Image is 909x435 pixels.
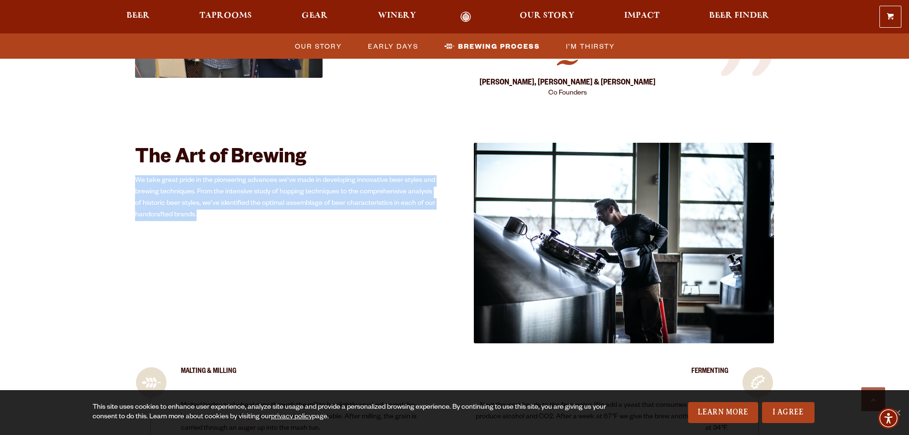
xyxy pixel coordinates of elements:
[289,39,347,53] a: Our Story
[703,11,775,22] a: Beer Finder
[378,12,416,20] span: Winery
[368,39,418,53] span: Early Days
[439,39,545,53] a: Brewing Process
[295,11,334,22] a: Gear
[688,402,758,423] a: Learn More
[135,148,436,170] h2: The Art of Brewing
[458,39,540,53] span: Brewing Process
[448,11,484,22] a: Odell Home
[480,78,656,89] strong: [PERSON_NAME], [PERSON_NAME] & [PERSON_NAME]
[120,11,156,22] a: Beer
[624,12,659,20] span: Impact
[181,367,436,385] h3: Malting & Milling
[271,414,312,421] a: privacy policy
[474,367,729,385] h3: Fermenting
[861,387,885,411] a: Scroll to top
[199,12,252,20] span: Taprooms
[762,402,815,423] a: I Agree
[135,175,436,221] p: We take great pride in the pioneering advances we’ve made in developing innovative beer styles an...
[362,39,423,53] a: Early Days
[193,11,258,22] a: Taprooms
[93,403,609,422] div: This site uses cookies to enhance user experience, analyze site usage and provide a personalized ...
[126,12,150,20] span: Beer
[566,39,615,53] span: I’m Thirsty
[618,11,666,22] a: Impact
[474,143,774,343] img: BrewerHops
[878,408,899,429] div: Accessibility Menu
[295,39,342,53] span: Our Story
[520,12,575,20] span: Our Story
[548,90,587,97] span: Co Founders
[513,11,581,22] a: Our Story
[560,39,620,53] a: I’m Thirsty
[709,12,769,20] span: Beer Finder
[302,12,328,20] span: Gear
[372,11,422,22] a: Winery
